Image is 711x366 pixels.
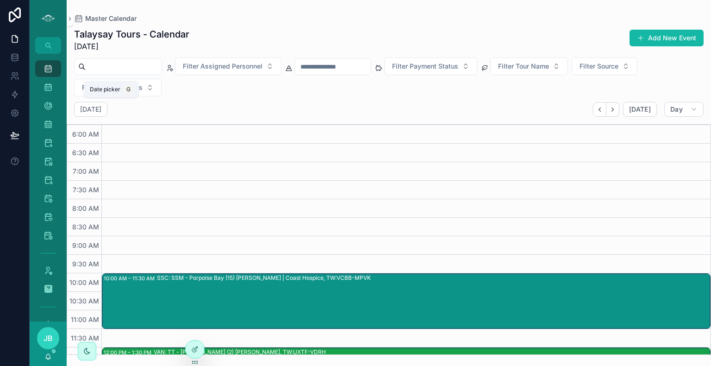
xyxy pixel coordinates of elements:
[44,333,53,344] span: JB
[69,334,101,342] span: 11:30 AM
[70,204,101,212] span: 8:00 AM
[80,105,101,114] h2: [DATE]
[70,130,101,138] span: 6:00 AM
[41,11,56,26] img: App logo
[392,62,458,71] span: Filter Payment Status
[82,83,143,92] span: Filter Waiver Status
[74,41,189,52] span: [DATE]
[490,57,568,75] button: Select Button
[70,241,101,249] span: 9:00 AM
[580,62,618,71] span: Filter Source
[67,278,101,286] span: 10:00 AM
[606,102,619,117] button: Next
[498,62,549,71] span: Filter Tour Name
[74,14,137,23] a: Master Calendar
[670,105,683,114] span: Day
[70,149,101,157] span: 6:30 AM
[69,316,101,323] span: 11:00 AM
[30,54,67,322] div: scrollable content
[623,102,657,117] button: [DATE]
[102,274,710,328] div: 10:00 AM – 11:30 AMSSC: SSM - Porpoise Bay (15) [PERSON_NAME] | Coast Hospice, TW:VCBB-MPVK
[183,62,262,71] span: Filter Assigned Personnel
[67,297,101,305] span: 10:30 AM
[74,79,162,96] button: Select Button
[68,353,101,360] span: 12:00 PM
[154,348,326,356] div: VAN: TT - [PERSON_NAME] (2) [PERSON_NAME], TW:UXTF-VDRH
[125,86,132,93] span: G
[157,274,371,282] div: SSC: SSM - Porpoise Bay (15) [PERSON_NAME] | Coast Hospice, TW:VCBB-MPVK
[104,274,157,283] div: 10:00 AM – 11:30 AM
[90,86,120,93] span: Date picker
[70,186,101,194] span: 7:30 AM
[104,348,154,357] div: 12:00 PM – 1:30 PM
[629,105,651,114] span: [DATE]
[70,260,101,268] span: 9:30 AM
[630,30,704,46] button: Add New Event
[664,102,704,117] button: Day
[384,57,477,75] button: Select Button
[175,57,281,75] button: Select Button
[70,167,101,175] span: 7:00 AM
[70,223,101,231] span: 8:30 AM
[572,57,637,75] button: Select Button
[74,28,189,41] h1: Talaysay Tours - Calendar
[85,14,137,23] span: Master Calendar
[593,102,606,117] button: Back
